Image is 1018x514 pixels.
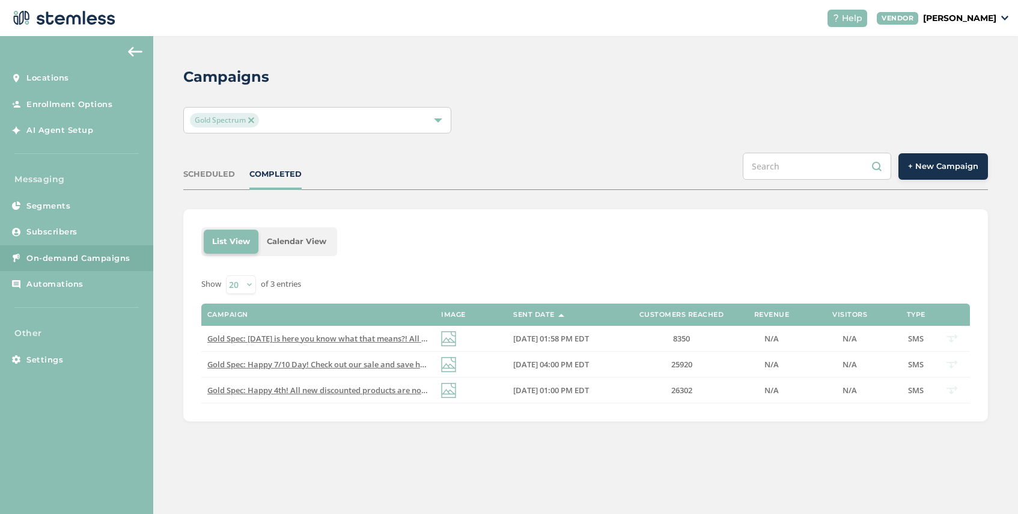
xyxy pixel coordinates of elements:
[128,47,142,57] img: icon-arrow-back-accent-c549486e.svg
[627,385,736,396] label: 26302
[908,385,924,396] span: SMS
[908,333,924,344] span: SMS
[808,385,892,396] label: N/A
[26,252,130,265] span: On-demand Campaigns
[627,359,736,370] label: 25920
[639,311,724,319] label: Customers Reached
[441,383,456,398] img: icon-img-d887fa0c.svg
[923,12,996,25] p: [PERSON_NAME]
[513,311,555,319] label: Sent Date
[441,357,456,372] img: icon-img-d887fa0c.svg
[26,278,84,290] span: Automations
[183,168,235,180] div: SCHEDULED
[207,359,429,370] label: Gold Spec: Happy 7/10 Day! Check out our sale and save here! 👇 Reply END to cancel.
[201,278,221,290] label: Show
[764,385,779,396] span: N/A
[26,124,93,136] span: AI Agent Setup
[248,117,254,123] img: icon-close-accent-8a337256.svg
[26,200,70,212] span: Segments
[10,6,115,30] img: logo-dark-0685b13c.svg
[743,153,891,180] input: Search
[877,12,918,25] div: VENDOR
[183,66,269,88] h2: Campaigns
[207,334,429,344] label: Gold Spec: Aug 1st is here you know what that means?! All new top products of the month! Tap link...
[441,331,456,346] img: icon-img-d887fa0c.svg
[513,385,589,396] span: [DATE] 01:00 PM EDT
[748,385,796,396] label: N/A
[764,333,779,344] span: N/A
[207,385,678,396] span: Gold Spec: Happy 4th! All new discounted products are now available this month! Tap link to see d...
[513,359,615,370] label: 07/10/2025 04:00 PM EDT
[907,311,925,319] label: Type
[843,333,857,344] span: N/A
[671,385,692,396] span: 26302
[958,456,1018,514] iframe: Chat Widget
[908,161,978,173] span: + New Campaign
[513,333,589,344] span: [DATE] 01:58 PM EDT
[843,385,857,396] span: N/A
[832,311,867,319] label: Visitors
[808,334,892,344] label: N/A
[904,385,928,396] label: SMS
[26,99,112,111] span: Enrollment Options
[513,359,589,370] span: [DATE] 04:00 PM EDT
[26,226,78,238] span: Subscribers
[207,359,523,370] span: Gold Spec: Happy 7/10 Day! Check out our sale and save here! 👇 Reply END to cancel.
[190,113,259,127] span: Gold Spectrum
[1001,16,1008,20] img: icon_down-arrow-small-66adaf34.svg
[748,359,796,370] label: N/A
[764,359,779,370] span: N/A
[843,359,857,370] span: N/A
[904,334,928,344] label: SMS
[904,359,928,370] label: SMS
[513,385,615,396] label: 07/04/2025 01:00 PM EDT
[207,311,248,319] label: Campaign
[26,72,69,84] span: Locations
[207,333,680,344] span: Gold Spec: [DATE] is here you know what that means?! All new top products of the month! Tap link ...
[204,230,258,254] li: List View
[261,278,301,290] label: of 3 entries
[441,311,466,319] label: Image
[627,334,736,344] label: 8350
[898,153,988,180] button: + New Campaign
[258,230,335,254] li: Calendar View
[26,354,63,366] span: Settings
[754,311,790,319] label: Revenue
[558,314,564,317] img: icon-sort-1e1d7615.svg
[673,333,690,344] span: 8350
[207,385,429,396] label: Gold Spec: Happy 4th! All new discounted products are now available this month! Tap link to see d...
[249,168,302,180] div: COMPLETED
[842,12,862,25] span: Help
[908,359,924,370] span: SMS
[748,334,796,344] label: N/A
[513,334,615,344] label: 08/01/2025 01:58 PM EDT
[832,14,840,22] img: icon-help-white-03924b79.svg
[671,359,692,370] span: 25920
[808,359,892,370] label: N/A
